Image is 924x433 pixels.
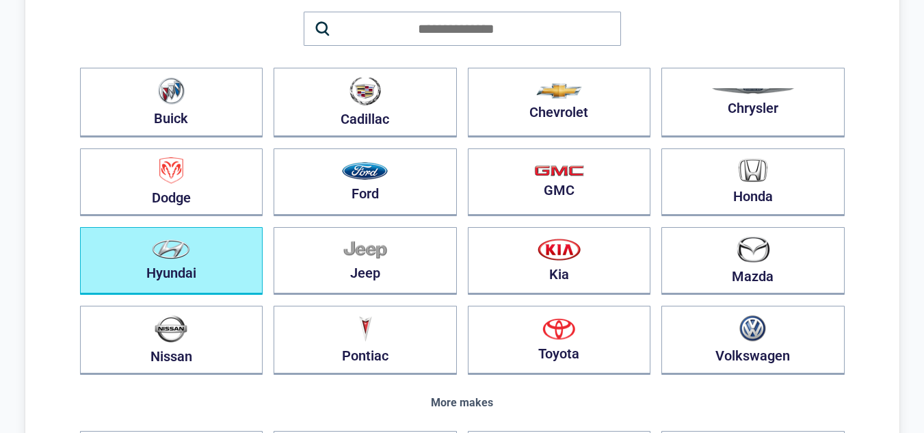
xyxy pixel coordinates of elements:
button: Dodge [80,148,263,216]
button: Toyota [468,306,651,375]
button: Volkswagen [661,306,845,375]
button: Honda [661,148,845,216]
button: Nissan [80,306,263,375]
button: Kia [468,227,651,295]
button: Mazda [661,227,845,295]
button: GMC [468,148,651,216]
button: Pontiac [274,306,457,375]
button: Jeep [274,227,457,295]
div: More makes [80,397,845,409]
button: Buick [80,68,263,137]
button: Cadillac [274,68,457,137]
button: Chrysler [661,68,845,137]
button: Chevrolet [468,68,651,137]
button: Hyundai [80,227,263,295]
button: Ford [274,148,457,216]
